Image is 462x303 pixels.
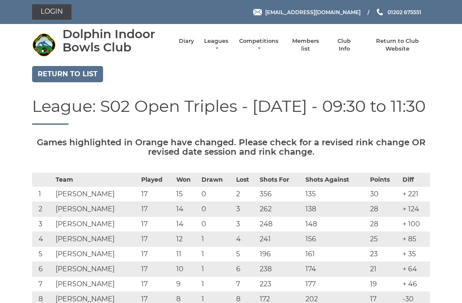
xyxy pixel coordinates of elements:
[253,8,361,16] a: Email [EMAIL_ADDRESS][DOMAIN_NAME]
[62,27,170,54] div: Dolphin Indoor Bowls Club
[234,202,257,217] td: 3
[139,262,174,277] td: 17
[53,173,139,187] th: Team
[139,247,174,262] td: 17
[199,187,234,202] td: 0
[32,247,53,262] td: 5
[32,262,53,277] td: 6
[234,187,257,202] td: 2
[32,4,71,20] a: Login
[32,66,103,82] a: Return to list
[400,262,430,277] td: + 64
[238,37,279,53] a: Competitions
[199,247,234,262] td: 1
[174,232,200,247] td: 12
[368,217,400,232] td: 28
[32,138,430,156] h5: Games highlighted in Orange have changed. Please check for a revised rink change OR revised date ...
[258,232,303,247] td: 241
[199,277,234,292] td: 1
[234,262,257,277] td: 6
[53,202,139,217] td: [PERSON_NAME]
[199,173,234,187] th: Drawn
[303,262,368,277] td: 174
[32,232,53,247] td: 4
[303,217,368,232] td: 148
[199,202,234,217] td: 0
[139,173,174,187] th: Played
[32,97,430,125] h1: League: S02 Open Triples - [DATE] - 09:30 to 11:30
[234,247,257,262] td: 5
[400,173,430,187] th: Diff
[234,173,257,187] th: Lost
[234,277,257,292] td: 7
[303,277,368,292] td: 177
[303,187,368,202] td: 135
[368,277,400,292] td: 19
[32,187,53,202] td: 1
[174,262,200,277] td: 10
[32,202,53,217] td: 2
[400,277,430,292] td: + 46
[234,232,257,247] td: 4
[368,187,400,202] td: 30
[139,202,174,217] td: 17
[139,217,174,232] td: 17
[199,217,234,232] td: 0
[303,173,368,187] th: Shots Against
[287,37,323,53] a: Members list
[53,187,139,202] td: [PERSON_NAME]
[179,37,194,45] a: Diary
[400,187,430,202] td: + 221
[174,173,200,187] th: Won
[303,247,368,262] td: 161
[376,8,421,16] a: Phone us 01202 675551
[253,9,262,15] img: Email
[174,247,200,262] td: 11
[368,262,400,277] td: 21
[368,173,400,187] th: Points
[400,202,430,217] td: + 124
[32,33,56,57] img: Dolphin Indoor Bowls Club
[139,277,174,292] td: 17
[234,217,257,232] td: 3
[258,173,303,187] th: Shots For
[174,277,200,292] td: 9
[53,247,139,262] td: [PERSON_NAME]
[368,247,400,262] td: 23
[377,9,383,15] img: Phone us
[174,202,200,217] td: 14
[199,232,234,247] td: 1
[368,202,400,217] td: 28
[258,202,303,217] td: 262
[265,9,361,15] span: [EMAIL_ADDRESS][DOMAIN_NAME]
[400,247,430,262] td: + 35
[303,202,368,217] td: 138
[400,232,430,247] td: + 85
[258,277,303,292] td: 223
[139,232,174,247] td: 17
[203,37,230,53] a: Leagues
[303,232,368,247] td: 156
[174,187,200,202] td: 15
[258,262,303,277] td: 238
[400,217,430,232] td: + 100
[53,217,139,232] td: [PERSON_NAME]
[32,217,53,232] td: 3
[53,277,139,292] td: [PERSON_NAME]
[199,262,234,277] td: 1
[258,187,303,202] td: 356
[53,232,139,247] td: [PERSON_NAME]
[258,217,303,232] td: 248
[368,232,400,247] td: 25
[53,262,139,277] td: [PERSON_NAME]
[388,9,421,15] span: 01202 675551
[332,37,357,53] a: Club Info
[174,217,200,232] td: 14
[365,37,430,53] a: Return to Club Website
[32,277,53,292] td: 7
[258,247,303,262] td: 196
[139,187,174,202] td: 17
